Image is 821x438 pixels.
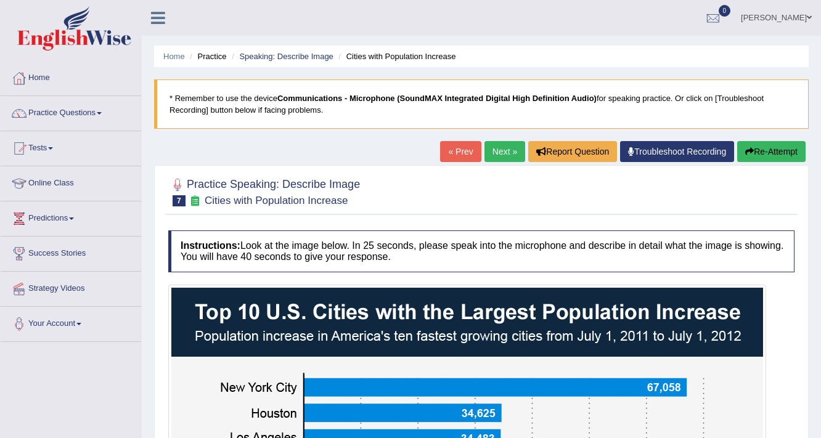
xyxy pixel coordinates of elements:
a: Tests [1,131,141,162]
button: Report Question [528,141,617,162]
blockquote: * Remember to use the device for speaking practice. Or click on [Troubleshoot Recording] button b... [154,79,809,129]
li: Practice [187,51,226,62]
h4: Look at the image below. In 25 seconds, please speak into the microphone and describe in detail w... [168,230,794,272]
small: Cities with Population Increase [205,195,348,206]
a: Success Stories [1,237,141,267]
b: Communications - Microphone (SoundMAX Integrated Digital High Definition Audio) [277,94,597,103]
a: Troubleshoot Recording [620,141,734,162]
a: Strategy Videos [1,272,141,302]
a: Practice Questions [1,96,141,127]
span: 7 [173,195,186,206]
small: Exam occurring question [189,195,202,207]
span: 0 [719,5,731,17]
a: Your Account [1,307,141,338]
li: Cities with Population Increase [335,51,455,62]
a: Speaking: Describe Image [239,52,333,61]
a: Next » [484,141,525,162]
a: Online Class [1,166,141,197]
button: Re-Attempt [737,141,806,162]
a: Home [163,52,185,61]
a: Predictions [1,201,141,232]
a: Home [1,61,141,92]
h2: Practice Speaking: Describe Image [168,176,360,206]
a: « Prev [440,141,481,162]
b: Instructions: [181,240,240,251]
